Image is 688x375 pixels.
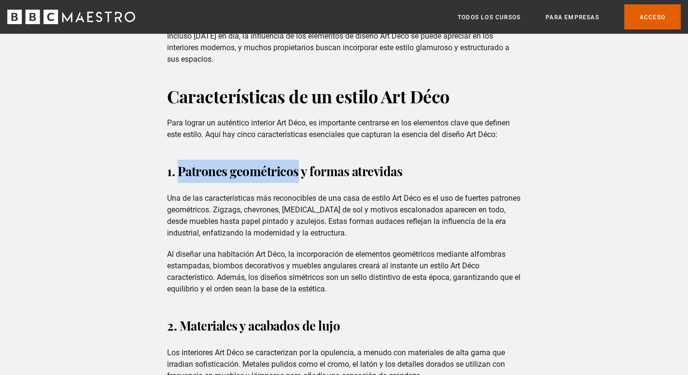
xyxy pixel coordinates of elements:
[167,317,340,334] font: 2. Materiales y acabados de lujo
[167,8,509,64] font: El Art Déco se convirtió en la opción predilecta para viviendas, hoteles, cines y rascacielos de ...
[167,118,510,139] font: Para lograr un auténtico interior Art Déco, es importante centrarse en los elementos clave que de...
[458,13,520,22] a: Todos los cursos
[7,10,135,24] svg: Maestro de la BBC
[546,14,599,21] font: Para empresas
[167,194,520,237] font: Una de las características más reconocibles de una casa de estilo Art Déco es el uso de fuertes p...
[167,84,449,108] font: Características de un estilo Art Déco
[546,13,599,22] a: Para empresas
[624,4,681,29] a: Acceso
[167,250,520,293] font: Al diseñar una habitación Art Déco, la incorporación de elementos geométricos mediante alfombras ...
[640,14,665,21] font: Acceso
[458,4,681,29] nav: Primario
[458,14,520,21] font: Todos los cursos
[167,163,402,180] font: 1. Patrones geométricos y formas atrevidas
